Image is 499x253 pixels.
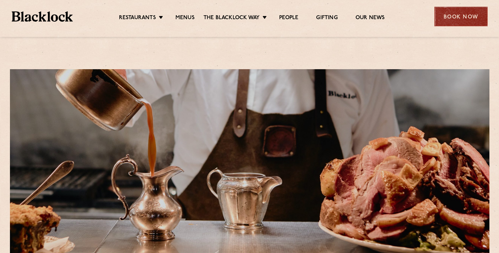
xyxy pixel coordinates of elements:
a: Menus [175,15,195,22]
img: BL_Textured_Logo-footer-cropped.svg [12,11,73,22]
a: People [279,15,298,22]
div: Book Now [434,7,488,26]
a: Gifting [316,15,337,22]
a: The Blacklock Way [204,15,260,22]
a: Our News [356,15,385,22]
a: Restaurants [119,15,156,22]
